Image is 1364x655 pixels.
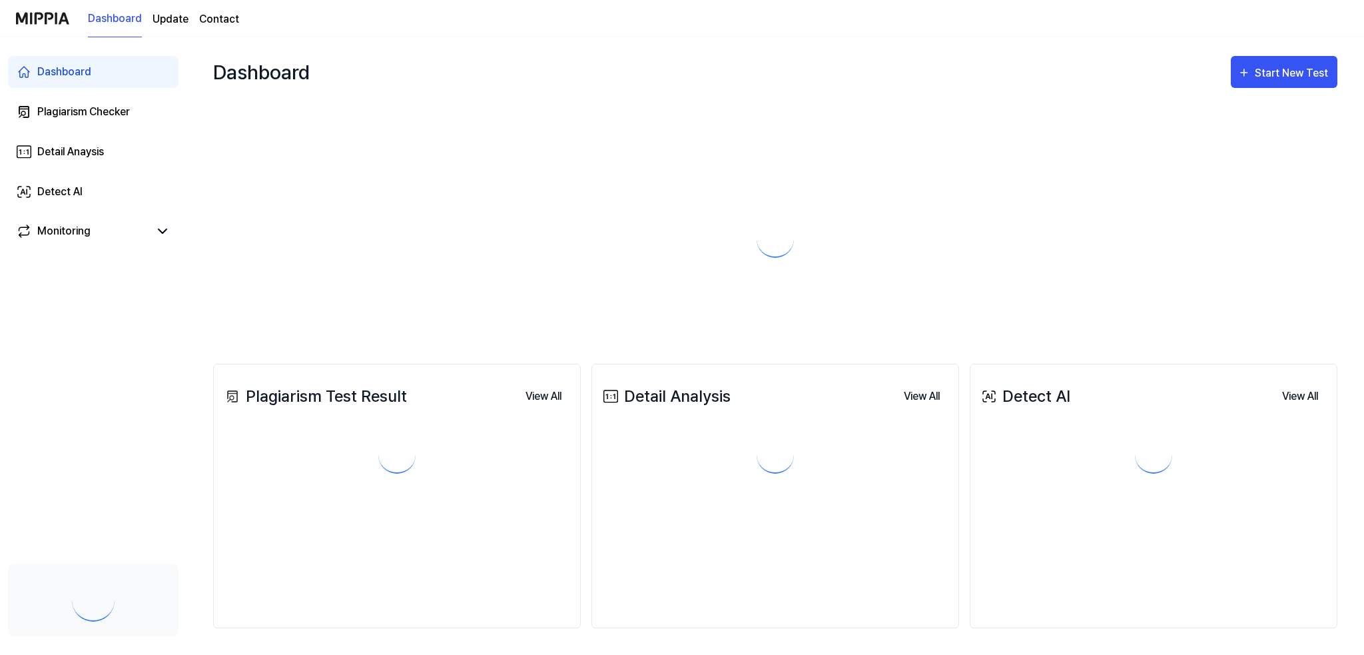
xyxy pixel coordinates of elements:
[8,56,178,88] a: Dashboard
[8,176,178,208] a: Detect AI
[37,184,83,200] div: Detect AI
[16,223,149,239] a: Monitoring
[515,382,572,410] a: View All
[37,104,130,120] div: Plagiarism Checker
[978,384,1070,408] div: Detect AI
[8,96,178,128] a: Plagiarism Checker
[1271,382,1329,410] a: View All
[37,64,91,80] div: Dashboard
[1255,65,1331,82] div: Start New Test
[213,51,310,93] div: Dashboard
[222,384,407,408] div: Plagiarism Test Result
[893,382,950,410] a: View All
[1231,56,1337,88] button: Start New Test
[37,144,104,160] div: Detail Anaysis
[199,11,239,27] a: Contact
[37,223,91,239] div: Monitoring
[893,383,950,410] button: View All
[515,383,572,410] button: View All
[8,136,178,168] a: Detail Anaysis
[1271,383,1329,410] button: View All
[153,11,188,27] a: Update
[600,384,731,408] div: Detail Analysis
[88,1,142,37] a: Dashboard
